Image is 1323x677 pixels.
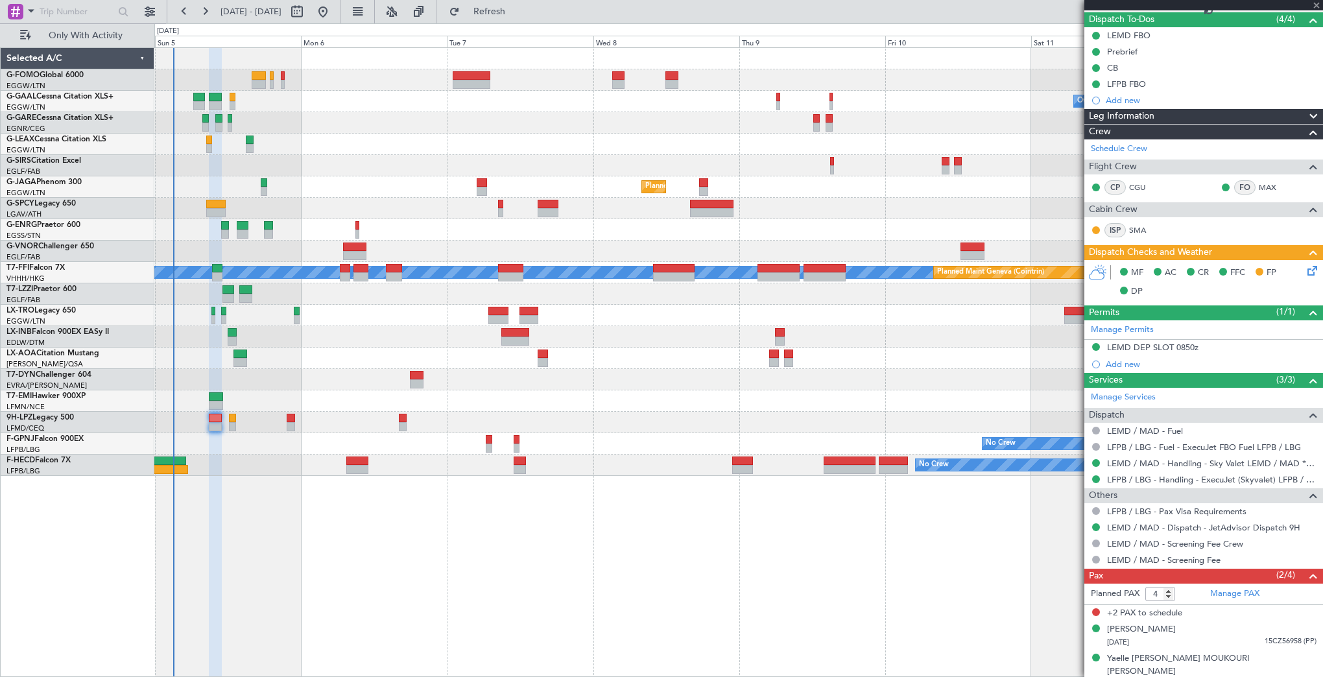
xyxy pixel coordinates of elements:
[6,264,29,272] span: T7-FFI
[1107,522,1300,533] a: LEMD / MAD - Dispatch - JetAdvisor Dispatch 9H
[447,36,593,47] div: Tue 7
[6,338,45,348] a: EDLW/DTM
[1107,342,1198,353] div: LEMD DEP SLOT 0850z
[6,359,83,369] a: [PERSON_NAME]/QSA
[6,178,82,186] a: G-JAGAPhenom 300
[1107,458,1317,469] a: LEMD / MAD - Handling - Sky Valet LEMD / MAD **MY HANDLING**
[1091,143,1147,156] a: Schedule Crew
[1129,224,1158,236] a: SMA
[6,81,45,91] a: EGGW/LTN
[6,209,42,219] a: LGAV/ATH
[443,1,521,22] button: Refresh
[1276,373,1295,386] span: (3/3)
[1089,245,1212,260] span: Dispatch Checks and Weather
[6,114,36,122] span: G-GARE
[1107,78,1146,89] div: LFPB FBO
[1104,223,1126,237] div: ISP
[937,263,1044,282] div: Planned Maint Geneva (Cointrin)
[6,71,84,79] a: G-FOMOGlobal 6000
[1234,180,1256,195] div: FO
[1210,588,1259,600] a: Manage PAX
[155,36,301,47] div: Sun 5
[6,71,40,79] span: G-FOMO
[1107,425,1183,436] a: LEMD / MAD - Fuel
[1089,12,1154,27] span: Dispatch To-Dos
[6,243,94,250] a: G-VNORChallenger 650
[1107,623,1176,636] div: [PERSON_NAME]
[1091,324,1154,337] a: Manage Permits
[301,36,447,47] div: Mon 6
[1276,12,1295,26] span: (4/4)
[593,36,739,47] div: Wed 8
[1107,538,1243,549] a: LEMD / MAD - Screening Fee Crew
[1104,180,1126,195] div: CP
[1265,636,1317,647] span: 15CZ56958 (PP)
[6,392,86,400] a: T7-EMIHawker 900XP
[6,231,41,241] a: EGSS/STN
[1089,569,1103,584] span: Pax
[6,264,65,272] a: T7-FFIFalcon 7X
[6,93,113,101] a: G-GAALCessna Citation XLS+
[1129,182,1158,193] a: CGU
[1106,359,1317,370] div: Add new
[6,221,80,229] a: G-ENRGPraetor 600
[1089,109,1154,124] span: Leg Information
[462,7,517,16] span: Refresh
[6,423,44,433] a: LFMD/CEQ
[6,435,34,443] span: F-GPNJ
[1107,607,1182,620] span: +2 PAX to schedule
[885,36,1031,47] div: Fri 10
[6,350,99,357] a: LX-AOACitation Mustang
[1276,568,1295,582] span: (2/4)
[645,177,850,196] div: Planned Maint [GEOGRAPHIC_DATA] ([GEOGRAPHIC_DATA])
[6,274,45,283] a: VHHH/HKG
[6,252,40,262] a: EGLF/FAB
[1107,637,1129,647] span: [DATE]
[6,157,31,165] span: G-SIRS
[6,167,40,176] a: EGLF/FAB
[1089,408,1125,423] span: Dispatch
[6,457,71,464] a: F-HECDFalcon 7X
[40,2,114,21] input: Trip Number
[6,402,45,412] a: LFMN/NCE
[6,114,113,122] a: G-GARECessna Citation XLS+
[220,6,281,18] span: [DATE] - [DATE]
[6,157,81,165] a: G-SIRSCitation Excel
[1107,46,1138,57] div: Prebrief
[6,381,87,390] a: EVRA/[PERSON_NAME]
[1198,267,1209,279] span: CR
[1107,30,1150,41] div: LEMD FBO
[157,26,179,37] div: [DATE]
[6,243,38,250] span: G-VNOR
[1259,182,1288,193] a: MAX
[6,414,32,422] span: 9H-LPZ
[1107,62,1118,73] div: CB
[6,295,40,305] a: EGLF/FAB
[1089,305,1119,320] span: Permits
[6,371,91,379] a: T7-DYNChallenger 604
[6,221,37,229] span: G-ENRG
[1089,125,1111,139] span: Crew
[14,25,141,46] button: Only With Activity
[6,136,34,143] span: G-LEAX
[6,200,76,208] a: G-SPCYLegacy 650
[1267,267,1276,279] span: FP
[6,285,77,293] a: T7-LZZIPraetor 600
[986,434,1016,453] div: No Crew
[6,145,45,155] a: EGGW/LTN
[6,188,45,198] a: EGGW/LTN
[6,136,106,143] a: G-LEAXCessna Citation XLS
[6,285,33,293] span: T7-LZZI
[919,455,949,475] div: No Crew
[739,36,885,47] div: Thu 9
[6,414,74,422] a: 9H-LPZLegacy 500
[1089,160,1137,174] span: Flight Crew
[1091,391,1156,404] a: Manage Services
[1230,267,1245,279] span: FFC
[1089,488,1117,503] span: Others
[1131,267,1143,279] span: MF
[1089,373,1123,388] span: Services
[6,307,34,315] span: LX-TRO
[1089,202,1138,217] span: Cabin Crew
[1107,442,1301,453] a: LFPB / LBG - Fuel - ExecuJet FBO Fuel LFPB / LBG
